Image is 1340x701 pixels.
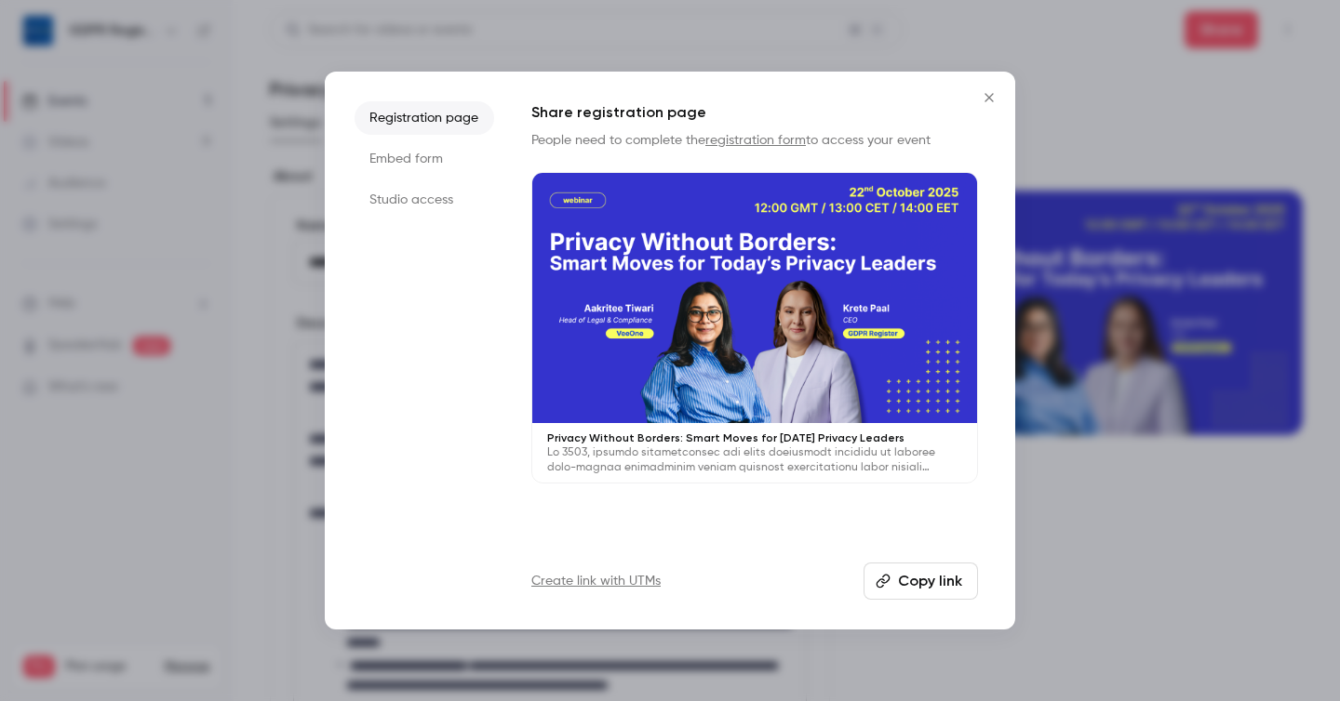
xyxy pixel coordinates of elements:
[705,134,806,147] a: registration form
[971,79,1008,116] button: Close
[531,572,661,590] a: Create link with UTMs
[531,172,978,483] a: Privacy Without Borders: Smart Moves for [DATE] Privacy LeadersLo 3503, ipsumdo sitametconsec adi...
[864,562,978,600] button: Copy link
[531,131,978,150] p: People need to complete the to access your event
[355,183,494,217] li: Studio access
[355,101,494,135] li: Registration page
[547,445,962,475] p: Lo 3503, ipsumdo sitametconsec adi elits doeiusmodt incididu ut laboree dolo-magnaa enimadminim v...
[355,142,494,176] li: Embed form
[531,101,978,124] h1: Share registration page
[547,430,962,445] p: Privacy Without Borders: Smart Moves for [DATE] Privacy Leaders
